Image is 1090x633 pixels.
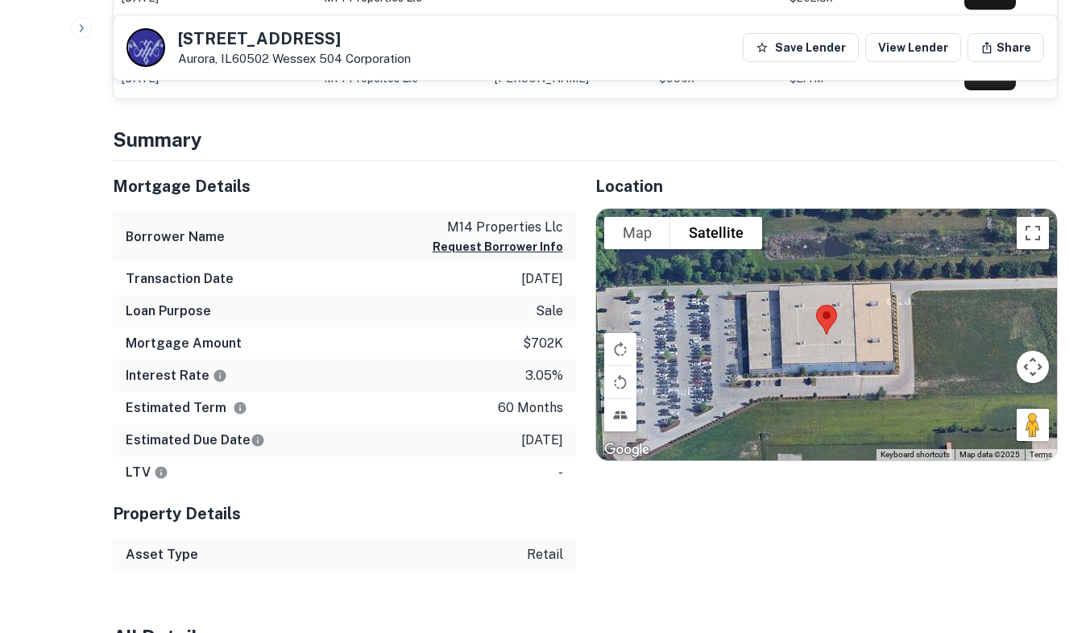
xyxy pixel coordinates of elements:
[126,302,211,321] h6: Loan Purpose
[1030,450,1052,459] a: Terms
[126,366,227,385] h6: Interest Rate
[527,545,563,564] p: retail
[126,431,265,450] h6: Estimated Due Date
[433,218,563,237] p: m14 properties llc
[126,334,242,353] h6: Mortgage Amount
[113,502,576,526] h5: Property Details
[1017,409,1049,441] button: Drag Pegman onto the map to open Street View
[251,433,265,448] svg: Estimate is based on a standard schedule for this type of loan.
[865,33,961,62] a: View Lender
[154,465,168,480] svg: LTVs displayed on the website are for informational purposes only and may be reported incorrectly...
[126,398,247,418] h6: Estimated Term
[558,463,563,482] p: -
[881,449,950,460] button: Keyboard shortcuts
[959,450,1020,459] span: Map data ©2025
[600,439,653,460] img: Google
[536,302,563,321] p: sale
[1017,217,1049,249] button: Toggle fullscreen view
[595,174,1059,198] h5: Location
[968,33,1044,62] button: Share
[233,401,247,415] svg: Term is based on a standard schedule for this type of loan.
[113,174,576,198] h5: Mortgage Details
[743,33,859,62] button: Save Lender
[433,237,563,256] button: Request Borrower Info
[521,269,563,289] p: [DATE]
[126,227,225,247] h6: Borrower Name
[178,31,411,47] h5: [STREET_ADDRESS]
[213,369,227,383] svg: The interest rates displayed on the website are for informational purposes only and may be report...
[272,52,411,65] a: Wessex 504 Corporation
[1009,504,1090,581] iframe: Chat Widget
[523,334,563,353] p: $702k
[604,366,636,398] button: Rotate map counterclockwise
[498,398,563,418] p: 60 months
[113,125,1058,154] h4: Summary
[521,431,563,450] p: [DATE]
[604,333,636,365] button: Rotate map clockwise
[604,217,670,249] button: Show street map
[126,545,198,564] h6: Asset Type
[604,399,636,431] button: Tilt map
[126,463,168,482] h6: LTV
[178,52,411,66] p: Aurora, IL60502
[1017,351,1049,383] button: Map camera controls
[600,439,653,460] a: Open this area in Google Maps (opens a new window)
[126,269,234,289] h6: Transaction Date
[525,366,563,385] p: 3.05%
[670,217,762,249] button: Show satellite imagery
